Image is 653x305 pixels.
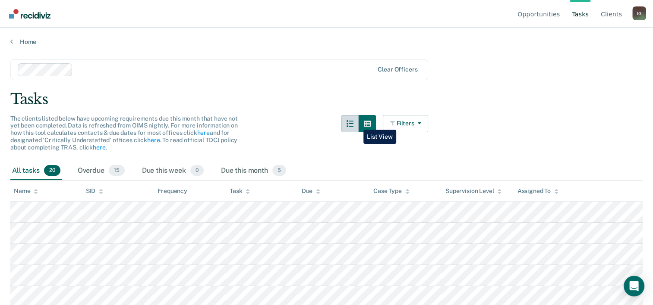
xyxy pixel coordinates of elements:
span: 0 [190,165,204,176]
div: Clear officers [378,66,417,73]
img: Recidiviz [9,9,50,19]
div: I G [632,6,646,20]
a: here [93,144,105,151]
div: Name [14,187,38,195]
div: Case Type [373,187,410,195]
span: 5 [272,165,286,176]
div: Open Intercom Messenger [624,276,644,296]
div: Due this week0 [140,162,205,181]
span: 15 [109,165,125,176]
button: Filters [383,115,429,132]
span: The clients listed below have upcoming requirements due this month that have not yet been complet... [10,115,238,151]
div: Due [302,187,321,195]
a: Home [10,38,643,46]
div: Tasks [10,90,643,108]
span: 20 [44,165,60,176]
div: Due this month5 [219,162,288,181]
a: here [147,137,160,143]
div: SID [86,187,104,195]
div: Supervision Level [445,187,502,195]
div: All tasks20 [10,162,62,181]
div: Frequency [158,187,187,195]
div: Overdue15 [76,162,126,181]
div: Task [230,187,250,195]
button: Profile dropdown button [632,6,646,20]
a: here [197,129,209,136]
div: Assigned To [517,187,558,195]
